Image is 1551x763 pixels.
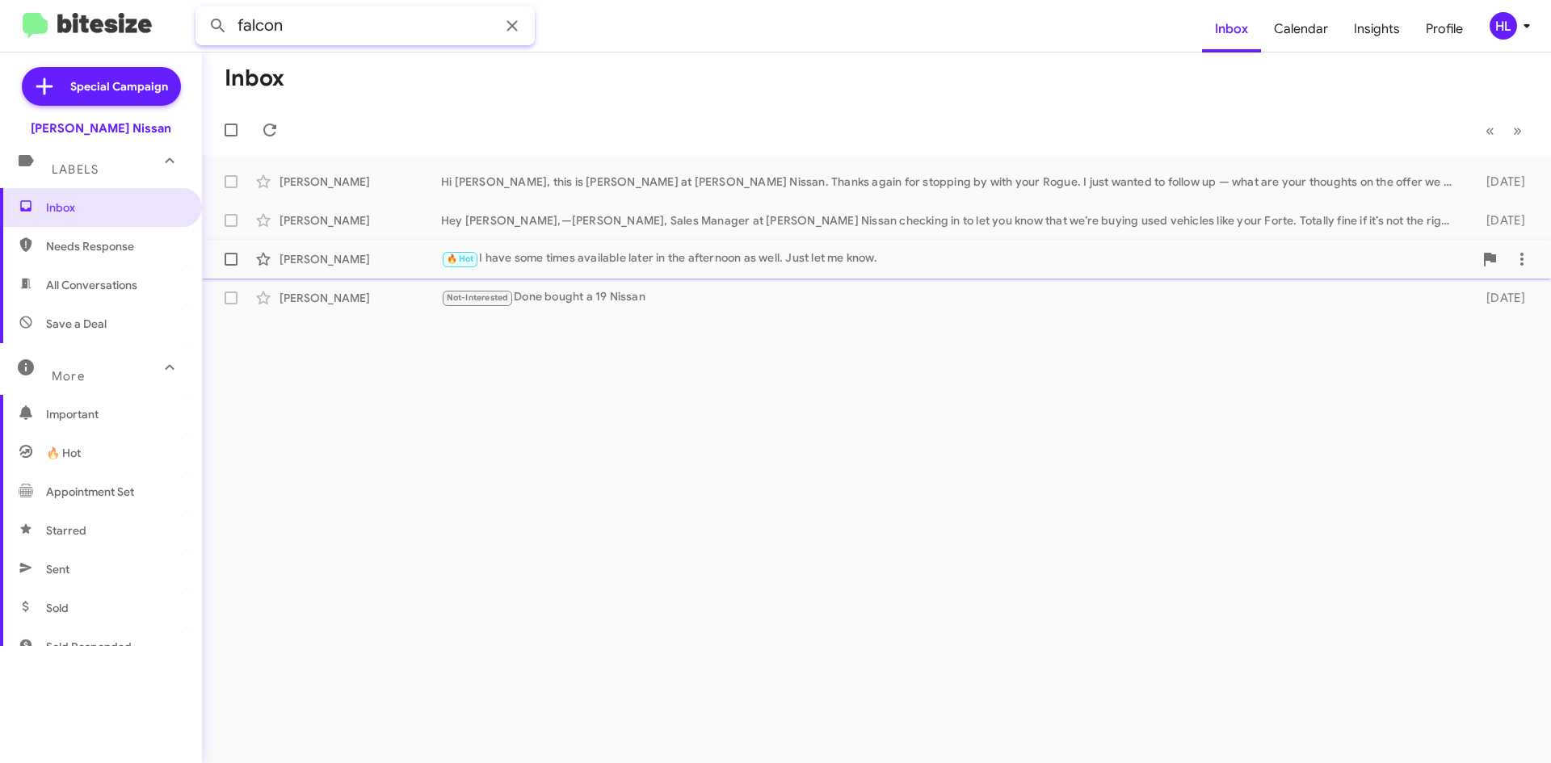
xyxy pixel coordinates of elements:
[1476,12,1533,40] button: HL
[46,445,81,461] span: 🔥 Hot
[1513,120,1522,140] span: »
[280,290,441,306] div: [PERSON_NAME]
[31,120,171,136] div: [PERSON_NAME] Nissan
[195,6,535,45] input: Search
[280,251,441,267] div: [PERSON_NAME]
[46,406,183,422] span: Important
[52,162,99,177] span: Labels
[1476,114,1504,147] button: Previous
[46,277,137,293] span: All Conversations
[441,249,1473,268] div: I have some times available later in the afternoon as well. Just let me know.
[1461,290,1538,306] div: [DATE]
[46,484,134,500] span: Appointment Set
[447,292,509,303] span: Not-Interested
[280,212,441,228] div: [PERSON_NAME]
[1202,6,1261,52] a: Inbox
[280,174,441,190] div: [PERSON_NAME]
[441,288,1461,307] div: Done bought a 19 Nissan
[441,174,1461,190] div: Hi [PERSON_NAME], this is [PERSON_NAME] at [PERSON_NAME] Nissan. Thanks again for stopping by wit...
[70,78,168,94] span: Special Campaign
[1477,114,1532,147] nav: Page navigation example
[1413,6,1476,52] a: Profile
[52,369,85,384] span: More
[1503,114,1532,147] button: Next
[1261,6,1341,52] a: Calendar
[1486,120,1494,140] span: «
[22,67,181,106] a: Special Campaign
[1341,6,1413,52] a: Insights
[1461,174,1538,190] div: [DATE]
[1461,212,1538,228] div: [DATE]
[46,316,107,332] span: Save a Deal
[441,212,1461,228] div: Hey [PERSON_NAME],—[PERSON_NAME], Sales Manager at [PERSON_NAME] Nissan checking in to let you kn...
[447,254,474,264] span: 🔥 Hot
[46,561,69,577] span: Sent
[46,199,183,216] span: Inbox
[1490,12,1517,40] div: HL
[46,522,86,539] span: Starred
[225,65,284,91] h1: Inbox
[46,600,69,616] span: Sold
[46,639,132,655] span: Sold Responded
[46,238,183,254] span: Needs Response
